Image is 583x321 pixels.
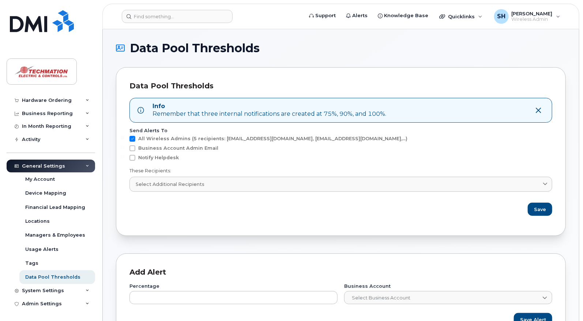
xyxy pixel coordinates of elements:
p: Info [153,103,165,110]
span: Data Pool Thresholds [130,43,260,54]
label: Send Alerts To [129,129,552,133]
div: Add Alert [129,267,552,278]
div: These Recipients: [129,167,552,174]
input: All Wireless Admins (5 recipients: [EMAIL_ADDRESS][DOMAIN_NAME], [EMAIL_ADDRESS][DOMAIN_NAME],...) [121,136,124,140]
input: Business Account Admin Email [121,145,124,149]
div: Remember that three internal notifications are created at 75%, 90%, and 100%. [153,110,386,118]
span: Select Additional Recipients [136,181,204,188]
span: Save [534,206,546,213]
input: Notify Helpdesk [121,155,124,158]
span: Notify Helpdesk [138,155,179,160]
label: Business Account [344,284,552,289]
a: Select Additional Recipients [129,177,552,192]
label: Percentage [129,284,338,289]
span: Business Account Admin Email [138,145,218,151]
span: Select Business Account [345,291,543,305]
button: Save [528,203,552,216]
span: All Wireless Admins (5 recipients: [EMAIL_ADDRESS][DOMAIN_NAME], [EMAIL_ADDRESS][DOMAIN_NAME] ,... ) [138,136,407,141]
div: Data Pool Thresholds [129,81,552,91]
